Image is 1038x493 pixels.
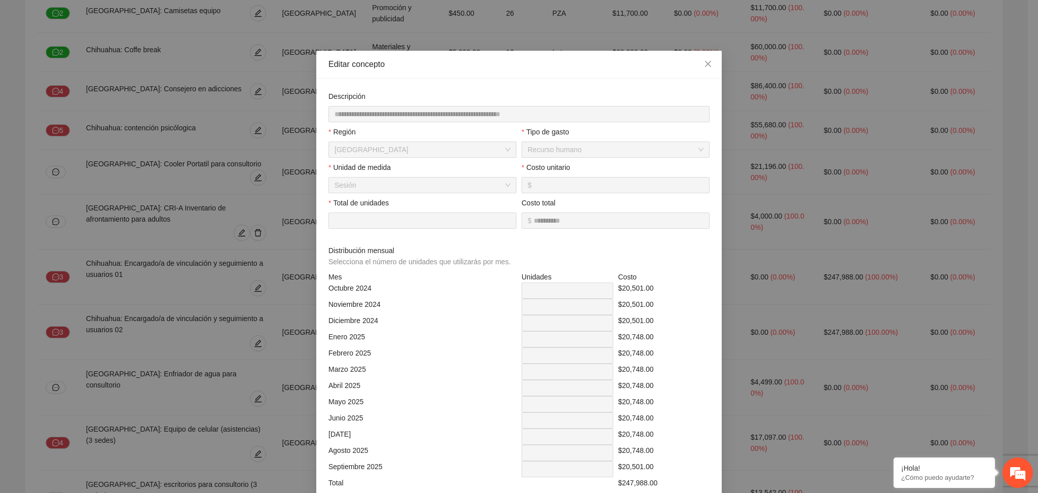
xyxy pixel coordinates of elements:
p: ¿Cómo puedo ayudarte? [901,474,987,481]
textarea: Escriba su mensaje y pulse “Intro” [5,277,193,312]
div: $20,748.00 [616,429,713,445]
label: Región [328,126,356,137]
div: [DATE] [326,429,519,445]
div: $20,748.00 [616,380,713,396]
div: Unidades [519,271,616,283]
div: $247,988.00 [616,477,713,488]
div: $20,748.00 [616,396,713,412]
span: Estamos en línea. [59,135,140,238]
div: Noviembre 2024 [326,299,519,315]
div: Total [326,477,519,488]
span: Distribución mensual [328,245,514,267]
span: Selecciona el número de unidades que utilizarás por mes. [328,258,511,266]
div: Agosto 2025 [326,445,519,461]
span: Recurso humano [528,142,703,157]
span: Sesión [335,178,510,193]
div: Editar concepto [328,59,710,70]
div: $20,748.00 [616,347,713,364]
div: $20,748.00 [616,412,713,429]
div: Minimizar ventana de chat en vivo [166,5,191,29]
div: Costo [616,271,713,283]
span: $ [528,215,532,226]
span: close [704,60,712,68]
div: Septiembre 2025 [326,461,519,477]
div: $20,748.00 [616,331,713,347]
label: Costo total [522,197,555,208]
div: $20,501.00 [616,299,713,315]
div: Diciembre 2024 [326,315,519,331]
div: $20,501.00 [616,315,713,331]
div: Febrero 2025 [326,347,519,364]
label: Descripción [328,91,365,102]
div: Mayo 2025 [326,396,519,412]
span: $ [528,180,532,191]
button: Close [694,51,722,78]
div: $20,748.00 [616,364,713,380]
div: Junio 2025 [326,412,519,429]
div: $20,501.00 [616,283,713,299]
span: Chihuahua [335,142,510,157]
div: Chatee con nosotros ahora [53,52,170,65]
div: Enero 2025 [326,331,519,347]
div: Marzo 2025 [326,364,519,380]
label: Total de unidades [328,197,389,208]
label: Unidad de medida [328,162,391,173]
div: $20,748.00 [616,445,713,461]
label: Tipo de gasto [522,126,569,137]
div: Octubre 2024 [326,283,519,299]
label: Costo unitario [522,162,570,173]
div: Abril 2025 [326,380,519,396]
div: ¡Hola! [901,464,987,472]
div: Mes [326,271,519,283]
div: $20,501.00 [616,461,713,477]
